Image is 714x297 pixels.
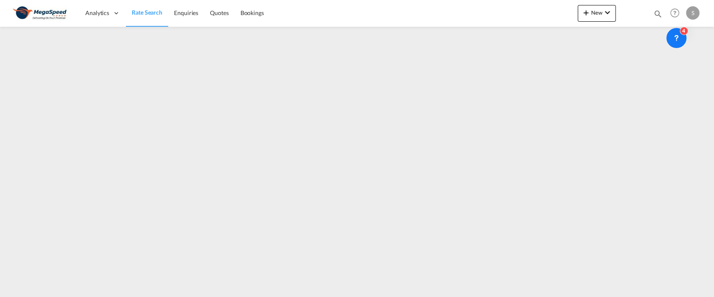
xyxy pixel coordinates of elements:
[581,9,612,16] span: New
[686,6,699,20] div: S
[578,5,616,22] button: icon-plus 400-fgNewicon-chevron-down
[581,8,591,18] md-icon: icon-plus 400-fg
[132,9,162,16] span: Rate Search
[668,6,682,20] span: Help
[668,6,686,21] div: Help
[602,8,612,18] md-icon: icon-chevron-down
[85,9,109,17] span: Analytics
[174,9,198,16] span: Enquiries
[653,9,663,18] md-icon: icon-magnify
[653,9,663,22] div: icon-magnify
[210,9,228,16] span: Quotes
[13,4,69,23] img: ad002ba0aea611eda5429768204679d3.JPG
[241,9,264,16] span: Bookings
